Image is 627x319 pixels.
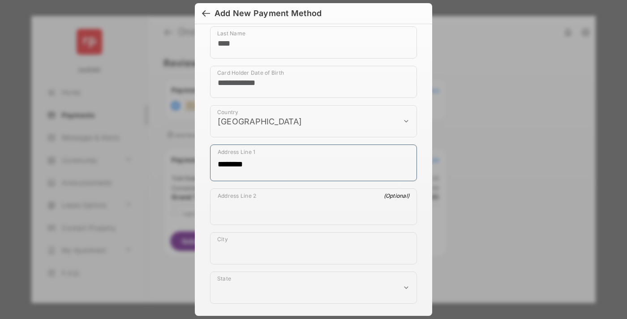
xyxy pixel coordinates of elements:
[210,232,417,264] div: payment_method_screening[postal_addresses][locality]
[210,105,417,137] div: payment_method_screening[postal_addresses][country]
[215,9,322,18] div: Add New Payment Method
[210,145,417,181] div: payment_method_screening[postal_addresses][addressLine1]
[210,188,417,225] div: payment_method_screening[postal_addresses][addressLine2]
[210,272,417,304] div: payment_method_screening[postal_addresses][administrativeArea]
